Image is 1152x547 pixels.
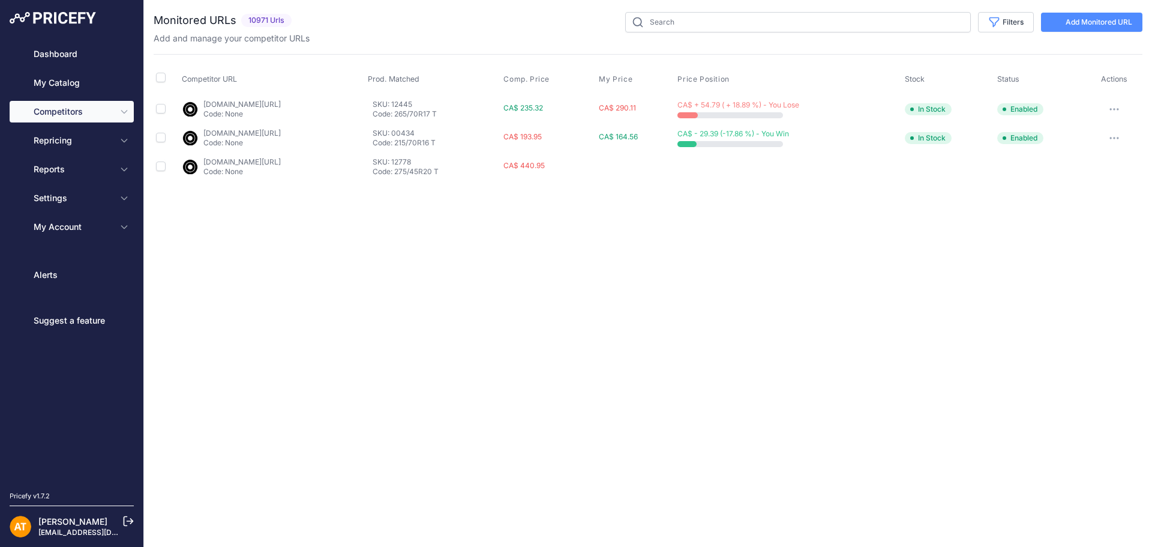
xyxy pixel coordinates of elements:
button: Filters [978,12,1034,32]
span: In Stock [905,103,952,115]
span: Price Position [677,74,729,84]
p: Code: None [203,109,281,119]
span: Enabled [997,132,1043,144]
p: SKU: 12445 [373,100,499,109]
div: Pricefy v1.7.2 [10,491,50,501]
span: CA$ + 54.79 ( + 18.89 %) - You Lose [677,100,799,109]
p: Code: 215/70R16 T [373,138,499,148]
h2: Monitored URLs [154,12,236,29]
p: SKU: 00434 [373,128,499,138]
span: Competitor URL [182,74,237,83]
button: Price Position [677,74,731,84]
span: CA$ 164.56 [599,132,638,141]
span: Status [997,74,1019,83]
span: CA$ 193.95 [503,132,542,141]
a: Add Monitored URL [1041,13,1142,32]
span: Enabled [997,103,1043,115]
a: Alerts [10,264,134,286]
span: Reports [34,163,112,175]
nav: Sidebar [10,43,134,477]
p: Code: 265/70R17 T [373,109,499,119]
a: [DOMAIN_NAME][URL] [203,128,281,138]
p: SKU: 12778 [373,157,499,167]
img: Pricefy Logo [10,12,96,24]
span: 10971 Urls [241,14,292,28]
a: Suggest a feature [10,310,134,331]
button: Competitors [10,101,134,122]
p: Add and manage your competitor URLs [154,32,310,44]
span: CA$ 290.11 [599,103,636,112]
span: Stock [905,74,925,83]
button: Repricing [10,130,134,151]
button: My Account [10,216,134,238]
span: Comp. Price [503,74,550,84]
button: Reports [10,159,134,180]
span: Actions [1101,74,1127,83]
span: CA$ 235.32 [503,103,543,112]
button: Settings [10,187,134,209]
p: Code: None [203,167,281,177]
span: Repricing [34,134,112,147]
a: My Catalog [10,72,134,94]
a: [DOMAIN_NAME][URL] [203,100,281,109]
span: In Stock [905,132,952,144]
span: Prod. Matched [368,74,419,83]
span: My Account [34,221,112,233]
button: My Price [599,74,635,84]
a: [DOMAIN_NAME][URL] [203,157,281,166]
span: CA$ 440.95 [503,161,545,170]
button: Comp. Price [503,74,552,84]
span: CA$ - 29.39 (-17.86 %) - You Win [677,129,789,138]
span: Settings [34,192,112,204]
a: [EMAIL_ADDRESS][DOMAIN_NAME] [38,528,164,537]
span: My Price [599,74,632,84]
span: Competitors [34,106,112,118]
input: Search [625,12,971,32]
a: Dashboard [10,43,134,65]
p: Code: None [203,138,281,148]
p: Code: 275/45R20 T [373,167,499,177]
a: [PERSON_NAME] [38,516,107,527]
